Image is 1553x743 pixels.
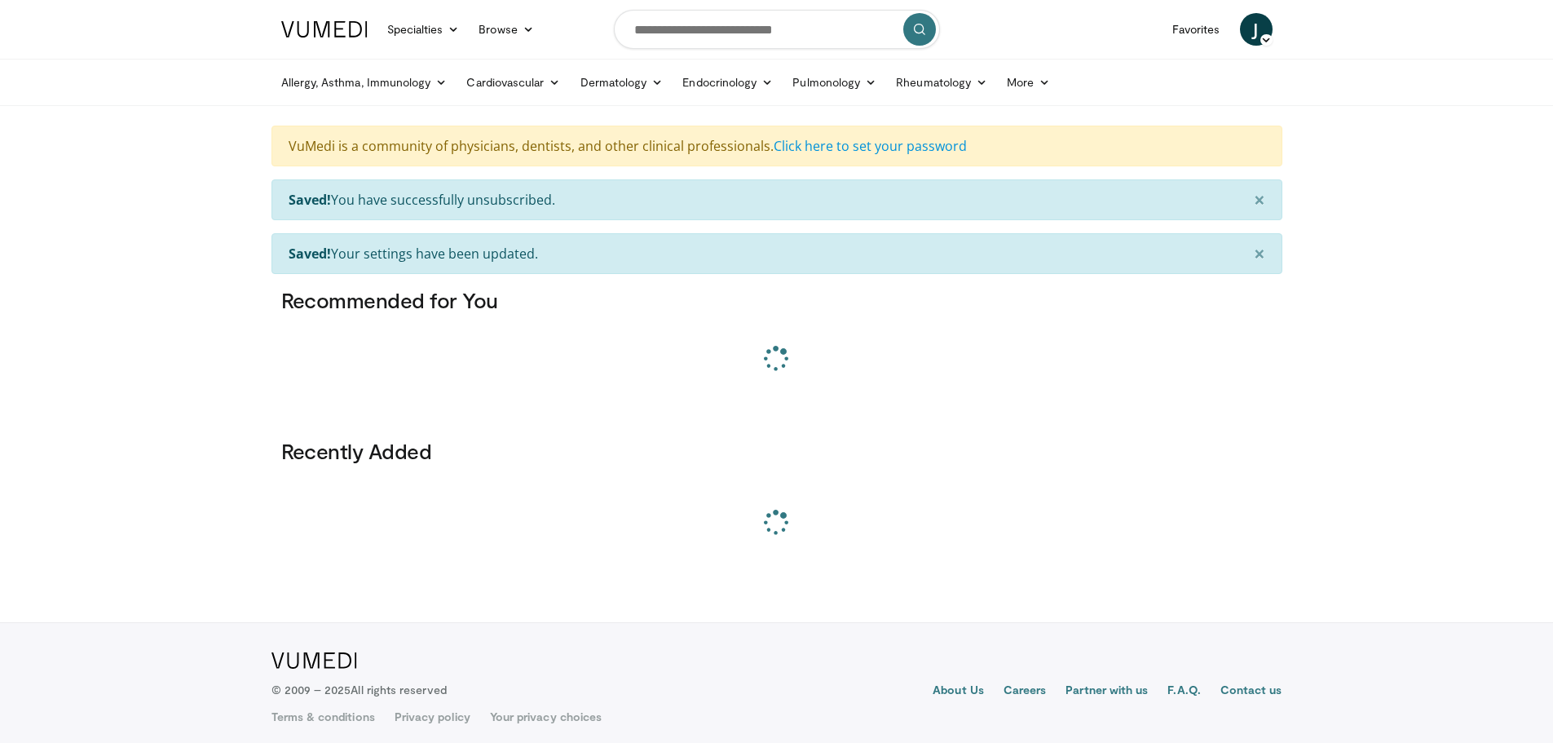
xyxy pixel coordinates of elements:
[1220,682,1282,701] a: Contact us
[997,66,1060,99] a: More
[673,66,783,99] a: Endocrinology
[271,652,357,669] img: VuMedi Logo
[271,233,1282,274] div: Your settings have been updated.
[271,682,447,698] p: © 2009 – 2025
[614,10,940,49] input: Search topics, interventions
[933,682,984,701] a: About Us
[1004,682,1047,701] a: Careers
[774,137,967,155] a: Click here to set your password
[377,13,470,46] a: Specialties
[571,66,673,99] a: Dermatology
[783,66,886,99] a: Pulmonology
[490,709,602,725] a: Your privacy choices
[395,709,470,725] a: Privacy policy
[351,683,446,697] span: All rights reserved
[289,191,331,209] strong: Saved!
[469,13,544,46] a: Browse
[1238,180,1282,219] button: ×
[1065,682,1148,701] a: Partner with us
[271,709,375,725] a: Terms & conditions
[281,287,1273,313] h3: Recommended for You
[281,438,1273,464] h3: Recently Added
[289,245,331,263] strong: Saved!
[271,126,1282,166] div: VuMedi is a community of physicians, dentists, and other clinical professionals.
[1167,682,1200,701] a: F.A.Q.
[281,21,368,38] img: VuMedi Logo
[271,179,1282,220] div: You have successfully unsubscribed.
[1240,13,1273,46] a: J
[457,66,570,99] a: Cardiovascular
[1238,234,1282,273] button: ×
[886,66,997,99] a: Rheumatology
[271,66,457,99] a: Allergy, Asthma, Immunology
[1163,13,1230,46] a: Favorites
